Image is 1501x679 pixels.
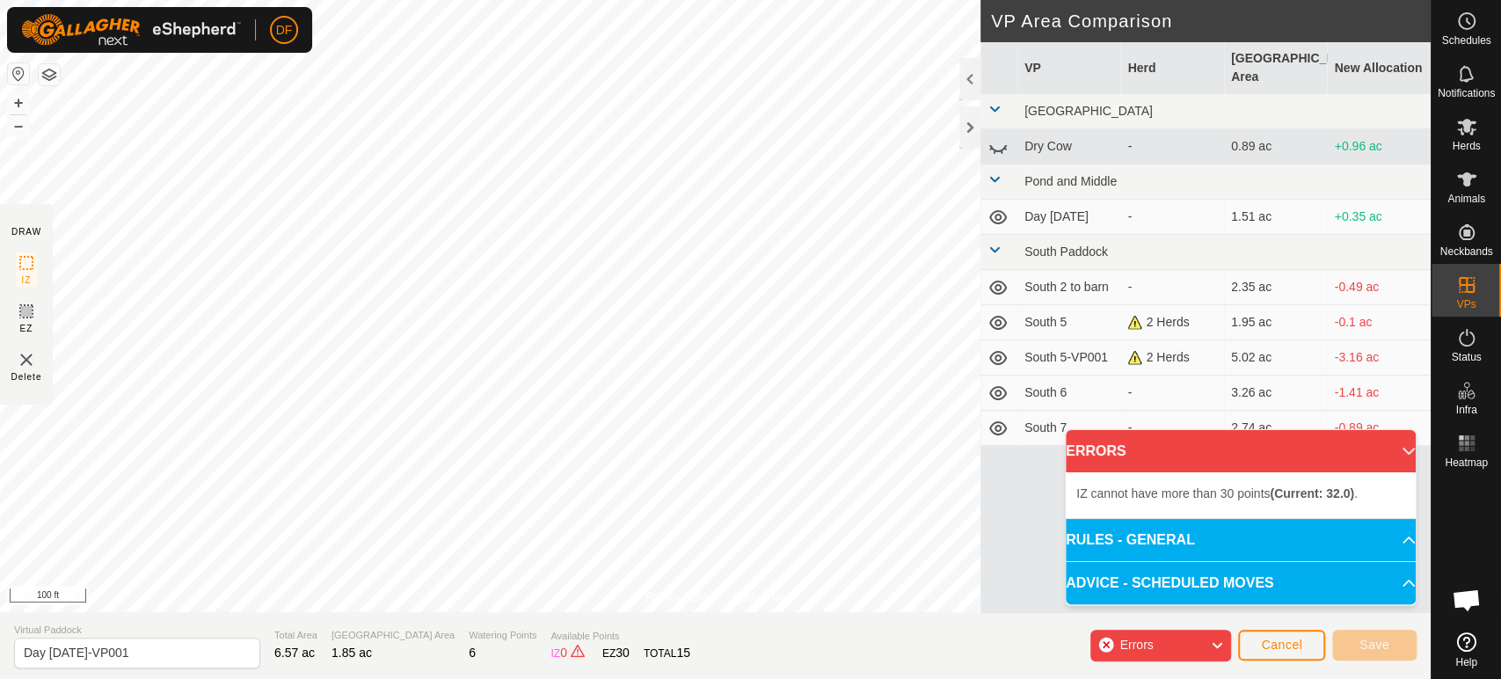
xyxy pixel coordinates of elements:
span: Total Area [274,628,317,643]
span: RULES - GENERAL [1066,529,1195,551]
td: 5.02 ac [1224,340,1328,376]
button: Map Layers [39,64,60,85]
a: Privacy Policy [645,589,711,605]
div: DRAW [11,225,41,238]
a: Help [1432,625,1501,675]
span: DF [276,21,293,40]
h2: VP Area Comparison [991,11,1431,32]
span: 30 [616,646,630,660]
p-accordion-content: ERRORS [1066,472,1416,518]
span: Animals [1447,193,1485,204]
span: 0 [560,646,567,660]
span: South Paddock [1024,245,1108,259]
span: [GEOGRAPHIC_DATA] [1024,104,1153,118]
span: Pond and Middle [1024,174,1117,188]
div: - [1127,419,1217,437]
td: -3.16 ac [1327,340,1431,376]
td: South 2 to barn [1017,270,1121,305]
button: + [8,92,29,113]
span: Cancel [1261,638,1302,652]
td: -0.49 ac [1327,270,1431,305]
p-accordion-header: ADVICE - SCHEDULED MOVES [1066,562,1416,604]
img: Gallagher Logo [21,14,241,46]
span: ADVICE - SCHEDULED MOVES [1066,573,1273,594]
div: - [1127,137,1217,156]
th: Herd [1120,42,1224,94]
div: TOTAL [644,644,690,662]
td: 0.89 ac [1224,129,1328,164]
span: 1.85 ac [332,646,372,660]
a: Contact Us [732,589,784,605]
td: South 5-VP001 [1017,340,1121,376]
td: 3.26 ac [1224,376,1328,411]
td: South 6 [1017,376,1121,411]
p-accordion-header: RULES - GENERAL [1066,519,1416,561]
td: -0.1 ac [1327,305,1431,340]
div: EZ [602,644,630,662]
th: VP [1017,42,1121,94]
div: 2 Herds [1127,313,1217,332]
button: Reset Map [8,63,29,84]
td: 2.35 ac [1224,270,1328,305]
td: 1.95 ac [1224,305,1328,340]
span: Heatmap [1445,457,1488,468]
span: Schedules [1441,35,1490,46]
span: Help [1455,657,1477,668]
td: Day [DATE] [1017,200,1121,235]
span: Status [1451,352,1481,362]
span: [GEOGRAPHIC_DATA] Area [332,628,455,643]
td: 2.74 ac [1224,411,1328,446]
td: 1.51 ac [1224,200,1328,235]
span: Virtual Paddock [14,623,260,638]
img: VP [16,349,37,370]
td: +0.35 ac [1327,200,1431,235]
span: Watering Points [469,628,536,643]
span: VPs [1456,299,1475,310]
span: IZ [22,274,32,287]
div: 2 Herds [1127,348,1217,367]
td: South 7 [1017,411,1121,446]
span: 6.57 ac [274,646,315,660]
td: Dry Cow [1017,129,1121,164]
td: South 5 [1017,305,1121,340]
span: Save [1359,638,1389,652]
button: – [8,115,29,136]
span: Infra [1455,405,1476,415]
div: IZ [550,644,587,662]
div: - [1127,278,1217,296]
div: Open chat [1440,573,1493,626]
div: - [1127,383,1217,402]
span: 15 [676,646,690,660]
td: +0.96 ac [1327,129,1431,164]
th: [GEOGRAPHIC_DATA] Area [1224,42,1328,94]
td: -1.41 ac [1327,376,1431,411]
div: - [1127,208,1217,226]
span: Available Points [550,629,690,644]
th: New Allocation [1327,42,1431,94]
td: -0.89 ac [1327,411,1431,446]
button: Save [1332,630,1417,661]
span: EZ [20,322,33,335]
button: Cancel [1238,630,1325,661]
b: (Current: 32.0) [1270,486,1354,500]
span: 6 [469,646,476,660]
span: Neckbands [1439,246,1492,257]
p-accordion-header: ERRORS [1066,430,1416,472]
span: ERRORS [1066,441,1126,462]
span: Notifications [1438,88,1495,99]
span: IZ cannot have more than 30 points . [1076,486,1358,500]
span: Errors [1119,638,1153,652]
span: Delete [11,370,42,383]
span: Herds [1452,141,1480,151]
